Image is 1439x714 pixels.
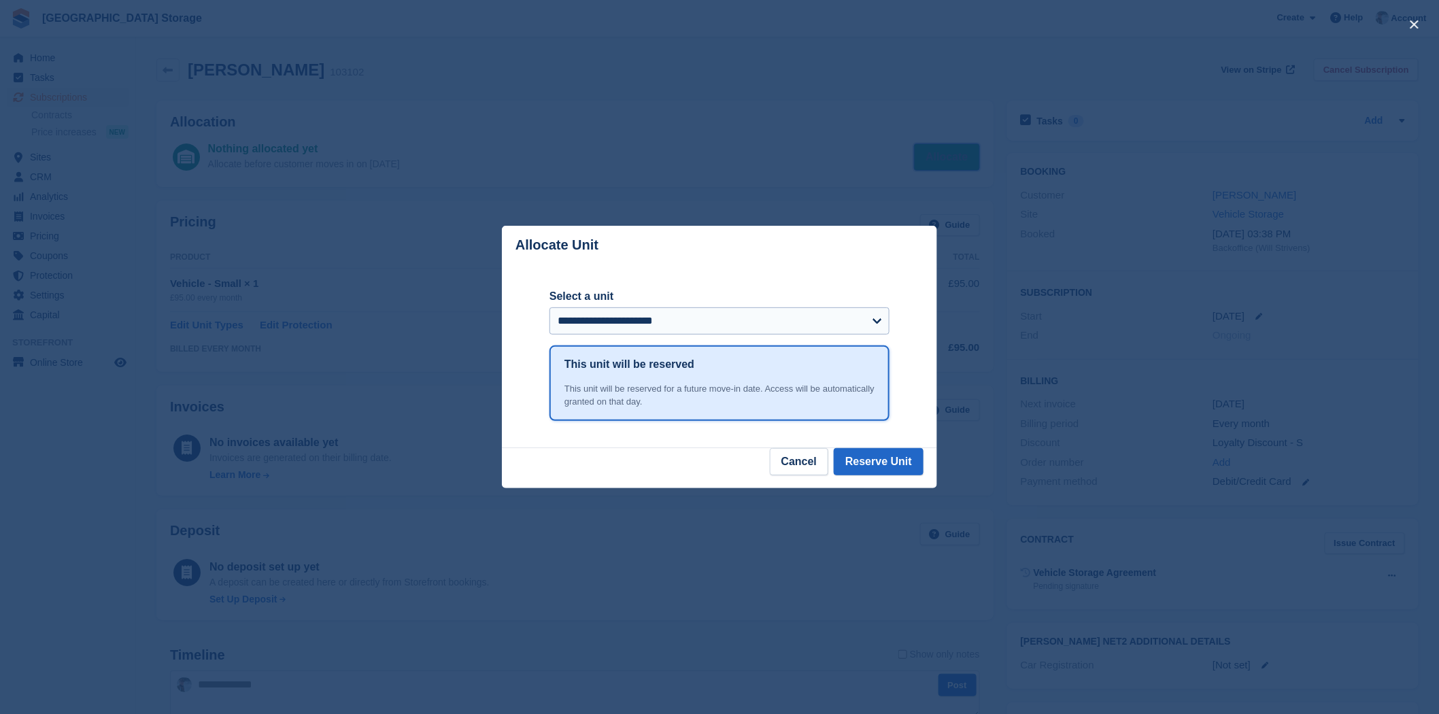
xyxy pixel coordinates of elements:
div: This unit will be reserved for a future move-in date. Access will be automatically granted on tha... [564,382,875,409]
button: close [1404,14,1425,35]
p: Allocate Unit [515,237,598,253]
label: Select a unit [549,288,890,305]
h1: This unit will be reserved [564,356,694,373]
button: Reserve Unit [834,448,924,475]
button: Cancel [770,448,828,475]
